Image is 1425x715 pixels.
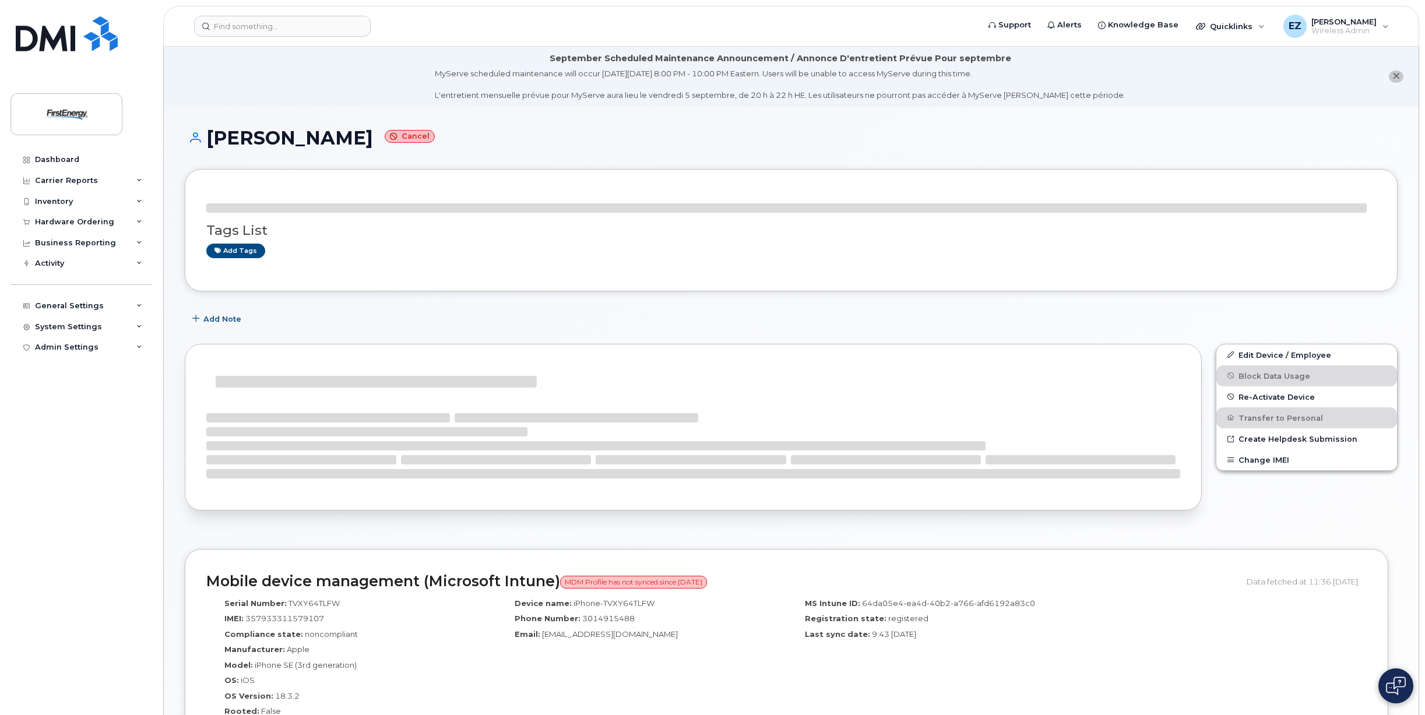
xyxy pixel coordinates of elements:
[275,691,300,700] span: 18.3.2
[805,598,860,609] label: MS Intune ID:
[245,614,324,623] span: 357933311579107
[1216,449,1397,470] button: Change IMEI
[515,613,580,624] label: Phone Number:
[1216,365,1397,386] button: Block Data Usage
[1216,344,1397,365] a: Edit Device / Employee
[1216,428,1397,449] a: Create Helpdesk Submission
[872,629,916,639] span: 9:43 [DATE]
[573,598,655,608] span: iPhone-TVXY64TLFW
[560,576,707,589] span: MDM Profile has not synced since [DATE]
[224,629,303,640] label: Compliance state:
[888,614,928,623] span: registered
[224,691,273,702] label: OS Version:
[1216,407,1397,428] button: Transfer to Personal
[224,660,253,671] label: Model:
[185,128,1398,148] h1: [PERSON_NAME]
[224,613,244,624] label: IMEI:
[805,613,886,624] label: Registration state:
[206,223,1376,238] h3: Tags List
[385,130,435,143] small: Cancel
[287,644,309,654] span: Apple
[550,52,1011,65] div: September Scheduled Maintenance Announcement / Annonce D'entretient Prévue Pour septembre
[305,629,358,639] span: noncompliant
[1238,392,1315,401] span: Re-Activate Device
[435,68,1125,101] div: MyServe scheduled maintenance will occur [DATE][DATE] 8:00 PM - 10:00 PM Eastern. Users will be u...
[1247,570,1367,593] div: Data fetched at 11:36 [DATE]
[185,309,251,330] button: Add Note
[288,598,340,608] span: TVXY64TLFW
[542,629,678,639] span: [EMAIL_ADDRESS][DOMAIN_NAME]
[515,598,572,609] label: Device name:
[224,675,239,686] label: OS:
[805,629,870,640] label: Last sync date:
[1389,71,1403,83] button: close notification
[1386,677,1406,695] img: Open chat
[206,573,1238,590] h2: Mobile device management (Microsoft Intune)
[203,314,241,325] span: Add Note
[224,598,287,609] label: Serial Number:
[515,629,540,640] label: Email:
[241,675,255,685] span: iOS
[224,644,285,655] label: Manufacturer:
[255,660,357,670] span: iPhone SE (3rd generation)
[1216,386,1397,407] button: Re-Activate Device
[582,614,635,623] span: 3014915488
[862,598,1035,608] span: 64da05e4-ea4d-40b2-a766-afd6192a83c0
[206,244,265,258] a: Add tags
